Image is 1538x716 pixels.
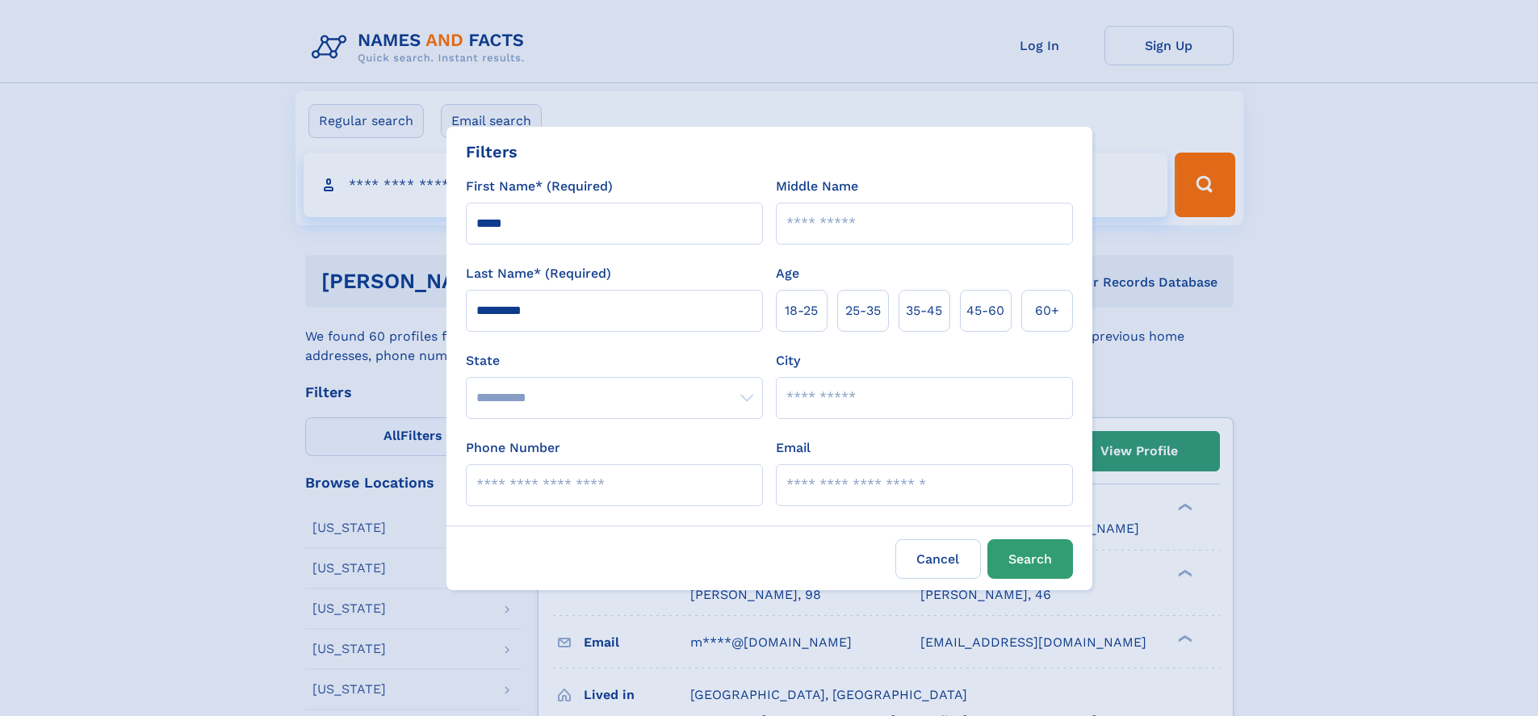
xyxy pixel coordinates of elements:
[466,264,611,283] label: Last Name* (Required)
[966,301,1004,320] span: 45‑60
[466,140,518,164] div: Filters
[466,438,560,458] label: Phone Number
[987,539,1073,579] button: Search
[785,301,818,320] span: 18‑25
[466,177,613,196] label: First Name* (Required)
[845,301,881,320] span: 25‑35
[776,264,799,283] label: Age
[906,301,942,320] span: 35‑45
[776,438,811,458] label: Email
[466,351,763,371] label: State
[776,351,800,371] label: City
[1035,301,1059,320] span: 60+
[895,539,981,579] label: Cancel
[776,177,858,196] label: Middle Name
